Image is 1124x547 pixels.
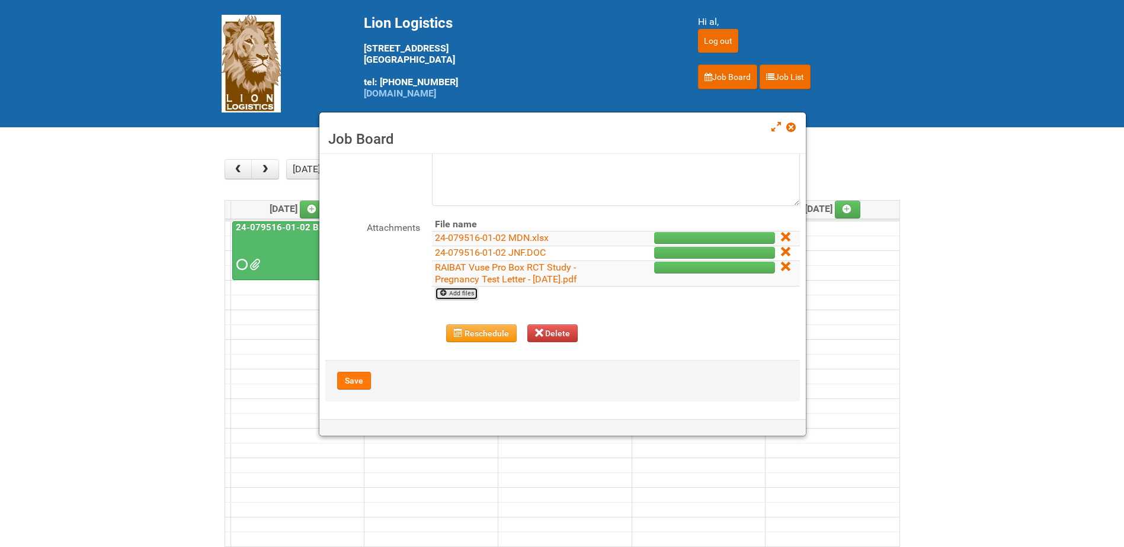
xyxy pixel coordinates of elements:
a: 24-079516-01-02 BAT 401 Vuse Box RCT [232,221,361,281]
a: [DOMAIN_NAME] [364,88,436,99]
a: Job List [760,65,811,89]
th: File name [432,218,605,231]
label: Attachments [325,218,420,235]
span: [DATE] [805,203,861,214]
span: Requested [236,260,245,269]
a: Add an event [300,201,326,218]
h3: Job Board [328,130,797,148]
button: Reschedule [446,324,517,342]
span: Lion Logistics [364,15,453,31]
a: 24-079516-01-02 BAT 401 Vuse Box RCT [233,222,410,233]
input: Log out [698,29,738,53]
a: RAIBAT Vuse Pro Box RCT Study - Pregnancy Test Letter - [DATE].pdf [435,262,577,285]
button: Delete [527,324,578,342]
a: Add files [435,287,478,300]
a: Add an event [835,201,861,218]
span: 24-079516-01-02 MDN.xlsx 24-079516-01-02 JNF.DOC [249,260,258,269]
a: 24-079516-01-02 MDN.xlsx [435,232,549,243]
a: Lion Logistics [222,57,281,69]
img: Lion Logistics [222,15,281,112]
button: Save [337,372,371,390]
div: Hi al, [698,15,903,29]
a: Job Board [698,65,757,89]
a: 24-079516-01-02 JNF.DOC [435,247,546,258]
span: [DATE] [270,203,326,214]
textarea: Pregnancy Test will ship in waves. [432,123,800,206]
button: [DATE] [286,159,326,179]
div: [STREET_ADDRESS] [GEOGRAPHIC_DATA] tel: [PHONE_NUMBER] [364,15,668,99]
